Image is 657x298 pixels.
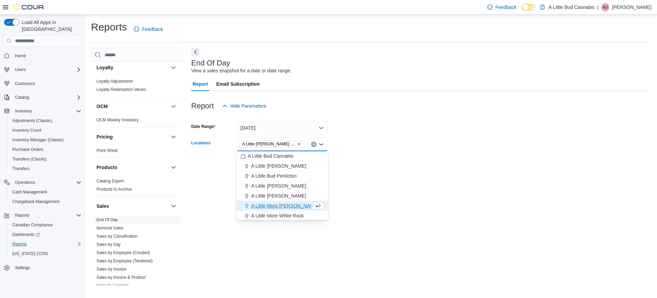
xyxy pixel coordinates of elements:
[1,106,84,116] button: Inventory
[12,118,52,123] span: Adjustments (Classic)
[7,239,84,249] button: Reports
[91,146,183,157] div: Pricing
[96,117,139,123] span: OCM Weekly Inventory
[230,103,266,109] span: Hide Parameters
[15,265,30,271] span: Settings
[236,161,328,171] button: A Little [PERSON_NAME]
[7,230,84,239] a: Dashboards
[96,79,133,84] a: Loyalty Adjustments
[601,3,609,11] div: Amanda Joselin
[236,201,328,211] button: A Little More [PERSON_NAME]
[96,179,124,183] a: Catalog Export
[597,3,598,11] p: |
[19,19,81,33] span: Load All Apps in [GEOGRAPHIC_DATA]
[7,154,84,164] button: Transfers (Classic)
[1,178,84,187] button: Operations
[193,77,208,91] span: Report
[131,22,166,36] a: Feedback
[10,117,81,125] span: Adjustments (Classic)
[236,211,328,221] button: A Little More White Rock
[169,202,178,210] button: Sales
[10,188,50,196] a: Cash Management
[12,93,32,102] button: Catalog
[12,178,81,187] span: Operations
[12,65,28,74] button: Users
[10,136,81,144] span: Inventory Manager (Classic)
[96,64,168,71] button: Loyalty
[169,102,178,110] button: OCM
[15,81,35,86] span: Customers
[96,79,133,84] span: Loyalty Adjustments
[96,226,124,230] a: Itemized Sales
[7,116,84,126] button: Adjustments (Classic)
[236,121,328,135] button: [DATE]
[12,107,35,115] button: Inventory
[12,128,41,133] span: Inventory Count
[549,3,594,11] p: A Little Bud Cannabis
[10,221,55,229] a: Canadian Compliance
[10,250,81,258] span: Washington CCRS
[12,222,53,228] span: Canadian Compliance
[248,153,294,159] span: A Little Bud Cannabis
[10,240,29,248] a: Reports
[10,188,81,196] span: Cash Management
[251,172,297,179] span: A Little Bud Penticton
[96,133,113,140] h3: Pricing
[10,126,44,134] a: Inventory Count
[96,187,132,192] span: Products to Archive
[96,103,108,110] h3: OCM
[251,182,306,189] span: A Little [PERSON_NAME]
[15,53,26,59] span: Home
[1,79,84,88] button: Customers
[12,211,32,219] button: Reports
[191,102,214,110] h3: Report
[12,241,27,247] span: Reports
[219,99,269,113] button: Hide Parameters
[236,191,328,201] button: A Little [PERSON_NAME]
[7,145,84,154] button: Purchase Orders
[7,164,84,174] button: Transfers
[10,145,81,154] span: Purchase Orders
[91,116,183,127] div: OCM
[10,155,49,163] a: Transfers (Classic)
[96,87,146,92] a: Loyalty Redemption Values
[12,156,47,162] span: Transfers (Classic)
[12,199,60,204] span: Chargeback Management
[236,171,328,181] button: A Little Bud Penticton
[236,181,328,191] button: A Little [PERSON_NAME]
[169,63,178,72] button: Loyalty
[191,140,211,146] label: Locations
[612,3,652,11] p: [PERSON_NAME]
[1,211,84,220] button: Reports
[96,148,118,153] a: Price Sheet
[96,64,113,71] h3: Loyalty
[96,203,109,210] h3: Sales
[297,142,301,146] button: Remove A Little Bud White Rock from selection in this group
[96,178,124,184] span: Catalog Export
[251,163,306,169] span: A Little [PERSON_NAME]
[96,203,168,210] button: Sales
[10,126,81,134] span: Inventory Count
[10,221,81,229] span: Canadian Compliance
[191,59,230,67] h3: End Of Day
[10,145,46,154] a: Purchase Orders
[96,133,168,140] button: Pricing
[10,198,81,206] span: Chargeback Management
[12,65,81,74] span: Users
[96,234,138,239] span: Sales by Classification
[12,232,40,237] span: Dashboards
[10,240,81,248] span: Reports
[10,165,32,173] a: Transfers
[96,275,145,280] span: Sales by Invoice & Product
[12,93,81,102] span: Catalog
[96,187,132,192] a: Products to Archive
[96,283,129,288] span: Sales by Location
[96,242,121,247] span: Sales by Day
[14,4,44,11] img: Cova
[1,50,84,60] button: Home
[169,163,178,171] button: Products
[191,124,216,129] label: Date Range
